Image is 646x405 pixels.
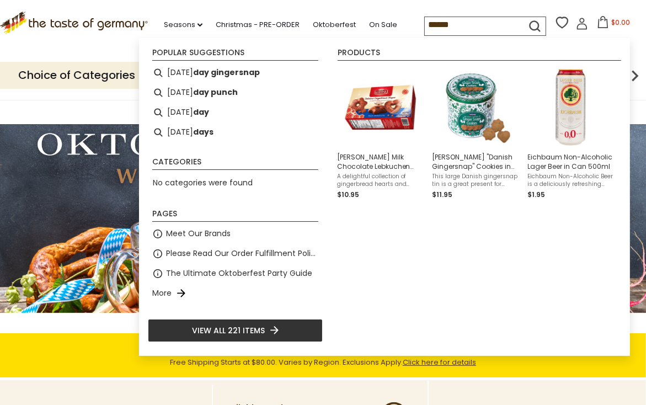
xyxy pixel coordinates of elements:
[528,173,615,188] span: Eichbaum Non-Alcoholic Beer is a deliciously refreshing beverage, produced according to German "R...
[624,65,646,87] img: next arrow
[528,190,546,199] span: $1.95
[152,49,318,61] li: Popular suggestions
[524,63,619,205] li: Eichbaum Non-Alcoholic Lager Beer in Can 500ml
[528,67,615,200] a: Eichbaum Non-Alcoholic Lager Beer in Can 500mlEichbaum Non-Alcoholic Beer is a deliciously refres...
[192,324,265,337] span: View all 221 items
[148,103,323,122] li: holiday
[166,247,318,260] a: Please Read Our Order Fulfillment Policies
[193,86,238,99] b: day punch
[528,152,615,171] span: Eichbaum Non-Alcoholic Lager Beer in Can 500ml
[369,19,397,31] a: On Sale
[148,63,323,83] li: holiday gingersnap
[337,67,424,200] a: [PERSON_NAME] Milk Chocolate Lebkuchen Shapes Holiday Box 17.6 ozA delightful collection of ginge...
[152,210,318,222] li: Pages
[590,16,637,33] button: $0.00
[148,319,323,342] li: View all 221 items
[193,66,260,79] b: day gingersnap
[152,158,318,170] li: Categories
[428,63,524,205] li: Jacobsens "Danish Gingersnap" Cookies in Green Holiday Gift Tin, 16 oz
[433,190,453,199] span: $11.95
[337,173,424,188] span: A delightful collection of gingerbread hearts and stars, covered in milk chocolate, Perfect for a...
[153,177,253,188] span: No categories were found
[216,19,300,31] a: Christmas - PRE-ORDER
[148,83,323,103] li: holiday punch
[338,49,621,61] li: Products
[148,244,323,264] li: Please Read Our Order Fulfillment Policies
[164,19,202,31] a: Seasons
[611,18,630,27] span: $0.00
[148,224,323,244] li: Meet Our Brands
[337,152,424,171] span: [PERSON_NAME] Milk Chocolate Lebkuchen Shapes Holiday Box 17.6 oz
[139,38,630,356] div: Instant Search Results
[148,284,323,303] li: More
[193,126,213,138] b: days
[166,267,312,280] a: The Ultimate Oktoberfest Party Guide
[333,63,428,205] li: Lambertz Milk Chocolate Lebkuchen Shapes Holiday Box 17.6 oz
[433,152,519,171] span: [PERSON_NAME] "Danish Gingersnap" Cookies in Green Holiday Gift Tin, 16 oz
[193,106,209,119] b: day
[148,264,323,284] li: The Ultimate Oktoberfest Party Guide
[166,227,231,240] a: Meet Our Brands
[313,19,356,31] a: Oktoberfest
[148,122,323,142] li: holidays
[403,357,476,367] a: Click here for details
[433,173,519,188] span: This large Danish gingersnap tin is a great present for Christmas parties or office gifting. With...
[433,67,519,200] a: [PERSON_NAME] "Danish Gingersnap" Cookies in Green Holiday Gift Tin, 16 ozThis large Danish ginge...
[337,190,359,199] span: $10.95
